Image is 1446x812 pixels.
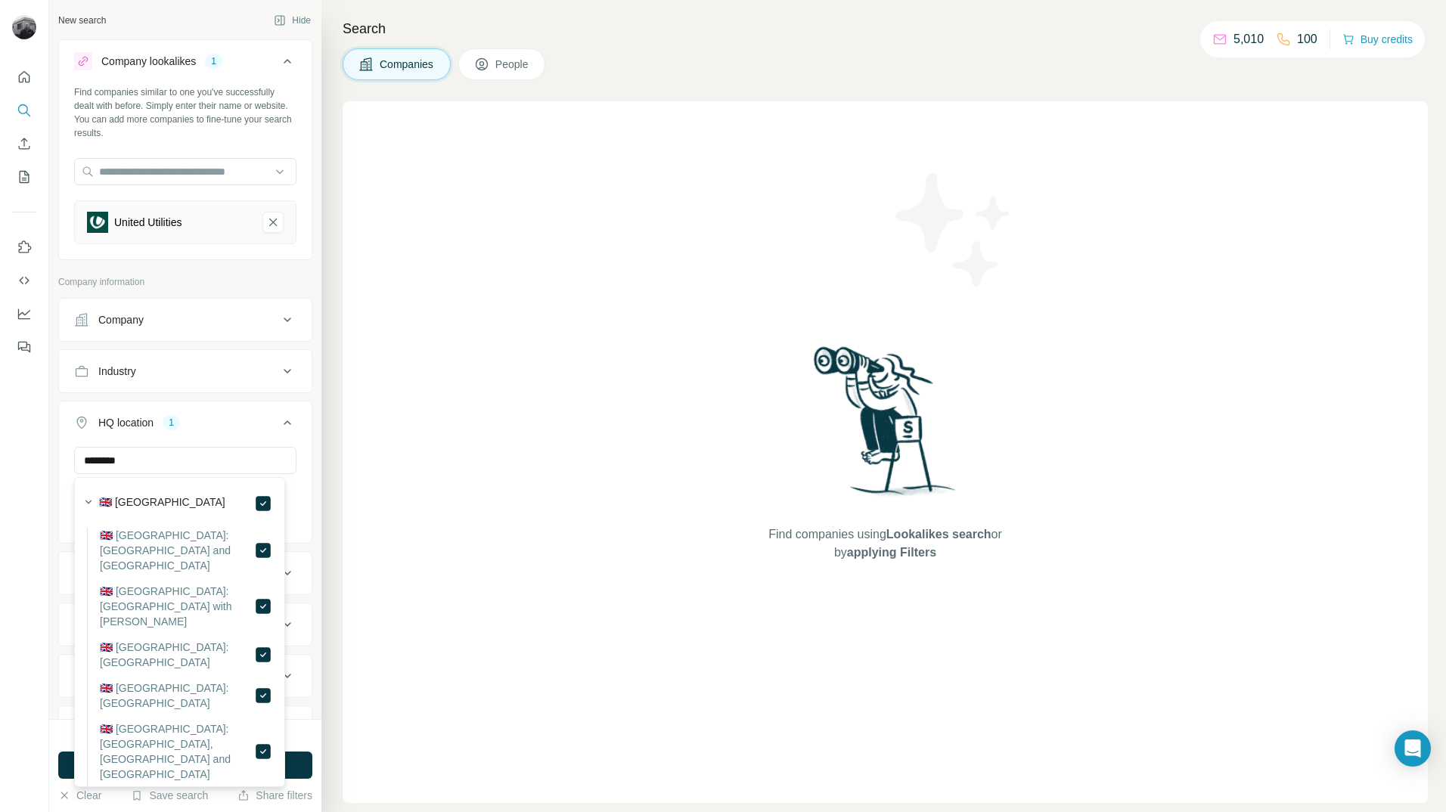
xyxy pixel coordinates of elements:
button: Company lookalikes1 [59,43,312,85]
span: applying Filters [847,546,936,559]
button: Save search [131,788,208,803]
button: Use Surfe API [12,267,36,294]
img: Avatar [12,15,36,39]
button: Company [59,302,312,338]
button: Clear [58,788,101,803]
button: Search [12,97,36,124]
button: Annual revenue ($) [59,555,312,591]
button: Use Surfe on LinkedIn [12,234,36,261]
button: Enrich CSV [12,130,36,157]
button: Employees (size) [59,606,312,643]
div: Company [98,312,144,327]
button: Technologies [59,658,312,694]
span: Lookalikes search [886,528,991,541]
label: 🇬🇧 [GEOGRAPHIC_DATA]: [GEOGRAPHIC_DATA], [GEOGRAPHIC_DATA] and [GEOGRAPHIC_DATA] [100,721,254,782]
button: Dashboard [12,300,36,327]
label: 🇬🇧 [GEOGRAPHIC_DATA]: [GEOGRAPHIC_DATA] [100,680,254,711]
div: 1 [205,54,222,68]
span: Companies [380,57,435,72]
p: Company information [58,275,312,289]
img: Surfe Illustration - Woman searching with binoculars [807,342,964,511]
button: Quick start [12,64,36,91]
label: 🇬🇧 [GEOGRAPHIC_DATA]: [GEOGRAPHIC_DATA] and [GEOGRAPHIC_DATA] [100,528,254,573]
button: Run search [58,752,312,779]
p: 5,010 [1233,30,1264,48]
label: 🇬🇧 [GEOGRAPHIC_DATA]: [GEOGRAPHIC_DATA] [100,640,254,670]
button: Industry [59,353,312,389]
div: Find companies similar to one you've successfully dealt with before. Simply enter their name or w... [74,85,296,140]
label: 🇬🇧 [GEOGRAPHIC_DATA]: [GEOGRAPHIC_DATA] with [PERSON_NAME] [100,584,254,629]
button: Keywords [59,709,312,745]
button: My lists [12,163,36,191]
button: Buy credits [1342,29,1413,50]
img: Surfe Illustration - Stars [886,162,1022,298]
div: Open Intercom Messenger [1395,730,1431,767]
div: Company lookalikes [101,54,196,69]
div: 1 [163,416,180,429]
span: People [495,57,530,72]
button: HQ location1 [59,404,312,447]
label: 🇬🇧 [GEOGRAPHIC_DATA] [99,494,225,513]
div: HQ location [98,415,154,430]
span: Find companies using or by [764,525,1006,562]
img: United Utilities-logo [87,212,108,233]
button: United Utilities-remove-button [262,212,284,233]
div: New search [58,14,106,27]
button: Share filters [237,788,312,803]
p: 100 [1297,30,1317,48]
button: Feedback [12,333,36,361]
h4: Search [343,18,1428,39]
div: United Utilities [114,215,182,230]
button: Hide [263,9,321,32]
div: Industry [98,364,136,379]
